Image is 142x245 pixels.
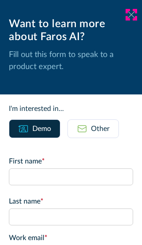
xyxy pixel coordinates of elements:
p: Fill out this form to speak to a product expert. [9,49,133,73]
label: Last name [9,196,133,207]
div: I'm interested in... [9,103,133,114]
label: First name [9,156,133,167]
div: Demo [32,123,51,134]
label: Work email [9,233,133,243]
div: Other [91,123,110,134]
div: Want to learn more about Faros AI? [9,18,133,44]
